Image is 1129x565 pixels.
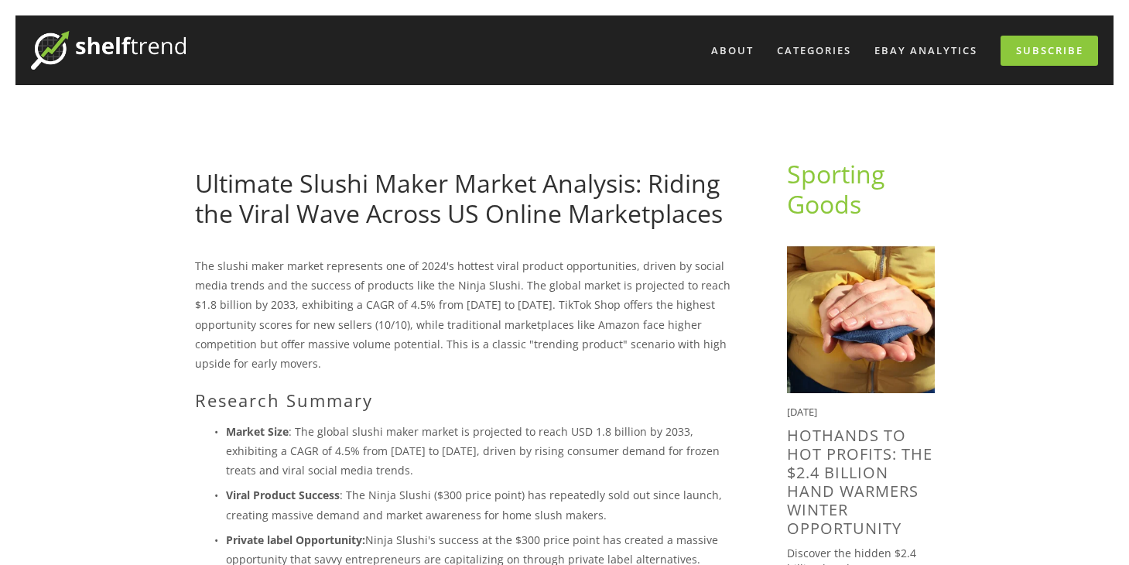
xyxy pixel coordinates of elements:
[787,405,817,419] time: [DATE]
[226,422,737,481] p: : The global slushi maker market is projected to reach USD 1.8 billion by 2033, exhibiting a CAGR...
[195,256,737,373] p: The slushi maker market represents one of 2024's hottest viral product opportunities, driven by s...
[226,532,365,547] strong: Private label Opportunity:
[195,390,737,410] h2: Research Summary
[226,424,289,439] strong: Market Size
[195,166,723,229] a: Ultimate Slushi Maker Market Analysis: Riding the Viral Wave Across US Online Marketplaces
[701,38,764,63] a: About
[864,38,987,63] a: eBay Analytics
[226,485,737,524] p: : The Ninja Slushi ($300 price point) has repeatedly sold out since launch, creating massive dema...
[787,245,935,393] img: HotHands to Hot Profits: The $2.4 Billion Hand Warmers Winter Opportunity
[787,425,932,539] a: HotHands to Hot Profits: The $2.4 Billion Hand Warmers Winter Opportunity
[1001,36,1098,66] a: Subscribe
[767,38,861,63] div: Categories
[787,157,891,220] a: Sporting Goods
[31,31,186,70] img: ShelfTrend
[226,488,340,502] strong: Viral Product Success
